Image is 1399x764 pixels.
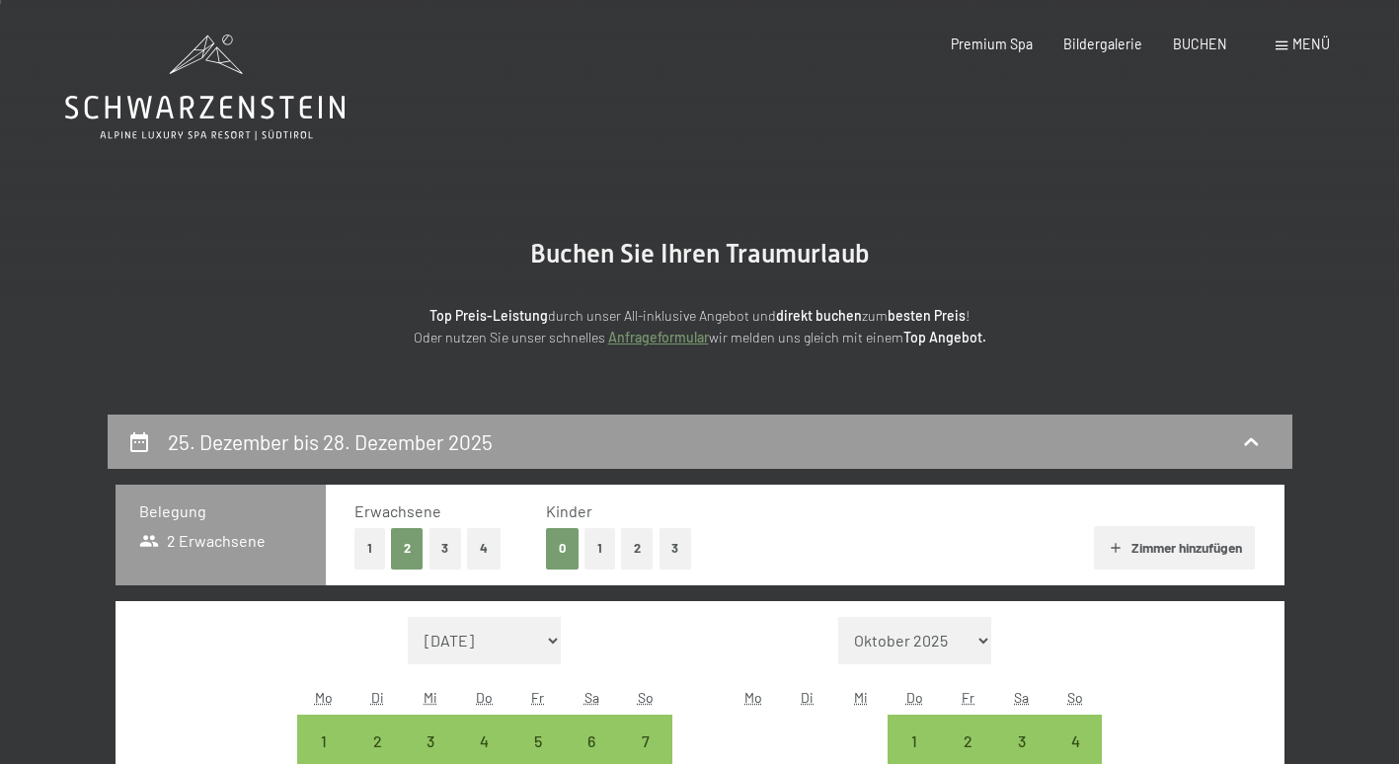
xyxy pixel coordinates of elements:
p: durch unser All-inklusive Angebot und zum ! Oder nutzen Sie unser schnelles wir melden uns gleich... [266,305,1134,349]
span: 2 Erwachsene [139,530,267,552]
h3: Belegung [139,500,302,522]
h2: 25. Dezember bis 28. Dezember 2025 [168,429,493,454]
abbr: Mittwoch [424,689,437,706]
abbr: Donnerstag [476,689,493,706]
button: Zimmer hinzufügen [1094,526,1255,570]
button: 2 [621,528,654,569]
span: Menü [1292,36,1330,52]
abbr: Montag [744,689,762,706]
abbr: Freitag [962,689,974,706]
a: Bildergalerie [1063,36,1142,52]
abbr: Sonntag [638,689,654,706]
abbr: Freitag [531,689,544,706]
button: 1 [354,528,385,569]
a: Anfrageformular [608,329,709,345]
abbr: Donnerstag [906,689,923,706]
span: Kinder [546,501,592,520]
a: BUCHEN [1173,36,1227,52]
span: Erwachsene [354,501,441,520]
button: 2 [391,528,424,569]
abbr: Mittwoch [854,689,868,706]
strong: Top Preis-Leistung [429,307,548,324]
button: 0 [546,528,579,569]
abbr: Samstag [584,689,599,706]
button: 4 [467,528,501,569]
a: Premium Spa [951,36,1033,52]
abbr: Sonntag [1067,689,1083,706]
abbr: Montag [315,689,333,706]
abbr: Dienstag [801,689,814,706]
strong: Top Angebot. [903,329,986,345]
abbr: Samstag [1014,689,1029,706]
button: 3 [429,528,462,569]
strong: direkt buchen [776,307,862,324]
abbr: Dienstag [371,689,384,706]
strong: besten Preis [888,307,966,324]
span: Buchen Sie Ihren Traumurlaub [530,239,870,268]
button: 1 [584,528,615,569]
button: 3 [660,528,692,569]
